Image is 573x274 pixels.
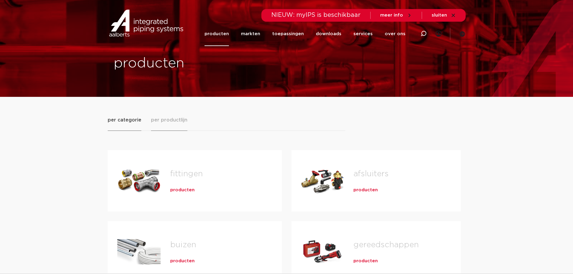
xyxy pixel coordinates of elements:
a: fittingen [170,170,203,178]
span: per productlijn [151,116,187,124]
a: gereedschappen [353,241,419,249]
a: downloads [316,22,341,46]
a: sluiten [432,13,456,18]
span: sluiten [432,13,447,17]
a: over ons [385,22,405,46]
a: producten [170,258,195,264]
span: NIEUW: myIPS is beschikbaar [271,12,361,18]
a: services [353,22,373,46]
a: afsluiters [353,170,389,178]
a: producten [353,187,378,193]
span: per categorie [108,116,141,124]
a: toepassingen [272,22,304,46]
span: meer info [380,13,403,17]
a: producten [205,22,229,46]
div: my IPS [436,22,442,46]
a: buizen [170,241,196,249]
a: producten [353,258,378,264]
a: meer info [380,13,412,18]
a: producten [170,187,195,193]
nav: Menu [205,22,405,46]
a: markten [241,22,260,46]
h1: producten [114,54,284,73]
